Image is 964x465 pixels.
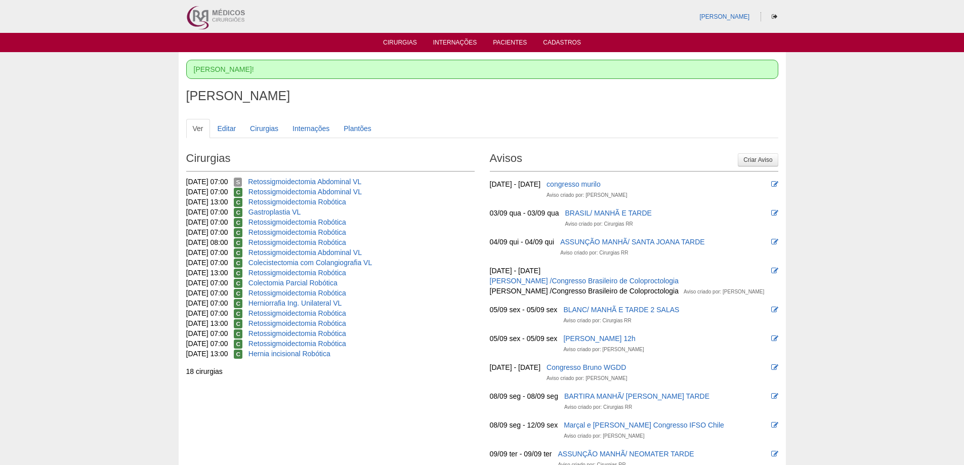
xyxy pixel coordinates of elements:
[248,259,372,267] a: Colecistectomia com Colangiografia VL
[286,119,336,138] a: Internações
[186,119,210,138] a: Ver
[186,228,228,236] span: [DATE] 07:00
[248,188,362,196] a: Retossigmoidectomia Abdominal VL
[234,329,242,339] span: Confirmada
[490,305,558,315] div: 05/09 sex - 05/09 sex
[186,259,228,267] span: [DATE] 07:00
[186,299,228,307] span: [DATE] 07:00
[490,148,778,172] h2: Avisos
[563,334,635,343] a: [PERSON_NAME] 12h
[186,148,475,172] h2: Cirurgias
[248,289,346,297] a: Retossigmoidectomia Robótica
[248,279,338,287] a: Colectomia Parcial Robótica
[186,329,228,337] span: [DATE] 07:00
[234,269,242,278] span: Confirmada
[771,306,778,313] i: Editar
[234,350,242,359] span: Confirmada
[248,269,346,277] a: Retossigmoidectomia Robótica
[234,279,242,288] span: Confirmada
[490,266,541,276] div: [DATE] - [DATE]
[248,178,361,186] a: Retossigmoidectomia Abdominal VL
[248,299,342,307] a: Herniorrafia Ing. Unilateral VL
[563,306,679,314] a: BLANC/ MANHÃ E TARDE 2 SALAS
[771,335,778,342] i: Editar
[558,450,694,458] a: ASSUNÇÃO MANHÃ/ NEOMATER TARDE
[383,39,417,49] a: Cirurgias
[234,188,242,197] span: Confirmada
[771,450,778,457] i: Editar
[234,228,242,237] span: Confirmada
[186,309,228,317] span: [DATE] 07:00
[186,289,228,297] span: [DATE] 07:00
[234,289,242,298] span: Confirmada
[186,350,228,358] span: [DATE] 13:00
[234,319,242,328] span: Confirmada
[738,153,778,166] a: Criar Aviso
[248,350,330,358] a: Hernia incisional Robótica
[547,180,601,188] a: congresso murilo
[565,219,633,229] div: Aviso criado por: Cirurgias RR
[547,363,626,371] a: Congresso Bruno WGDD
[186,248,228,257] span: [DATE] 07:00
[433,39,477,49] a: Internações
[337,119,378,138] a: Plantões
[186,188,228,196] span: [DATE] 07:00
[490,420,558,430] div: 08/09 seg - 12/09 sex
[684,287,764,297] div: Aviso criado por: [PERSON_NAME]
[490,286,679,296] div: [PERSON_NAME] /Congresso Brasileiro de Coloproctologia
[186,208,228,216] span: [DATE] 07:00
[186,198,228,206] span: [DATE] 13:00
[186,60,778,79] div: [PERSON_NAME]!
[563,316,631,326] div: Aviso criado por: Cirurgias RR
[490,208,559,218] div: 03/09 qua - 03/09 qua
[248,248,362,257] a: Retossigmoidectomia Abdominal VL
[248,309,346,317] a: Retossigmoidectomia Robótica
[234,299,242,308] span: Confirmada
[234,178,242,187] span: Suspensa
[186,178,228,186] span: [DATE] 07:00
[234,238,242,247] span: Confirmada
[490,449,552,459] div: 09/09 ter - 09/09 ter
[564,421,724,429] a: Marçal e [PERSON_NAME] Congresso IFSO Chile
[547,190,627,200] div: Aviso criado por: [PERSON_NAME]
[186,319,228,327] span: [DATE] 13:00
[248,228,346,236] a: Retossigmoidectomia Robótica
[771,364,778,371] i: Editar
[490,179,541,189] div: [DATE] - [DATE]
[771,209,778,217] i: Editar
[186,218,228,226] span: [DATE] 07:00
[490,391,558,401] div: 08/09 seg - 08/09 seg
[248,238,346,246] a: Retossigmoidectomia Robótica
[234,259,242,268] span: Confirmada
[248,340,346,348] a: Retossigmoidectomia Robótica
[564,431,644,441] div: Aviso criado por: [PERSON_NAME]
[547,373,627,384] div: Aviso criado por: [PERSON_NAME]
[560,248,628,258] div: Aviso criado por: Cirurgias RR
[243,119,285,138] a: Cirurgias
[771,181,778,188] i: Editar
[248,208,301,216] a: Gastroplastia VL
[564,392,709,400] a: BARTIRA MANHÃ/ [PERSON_NAME] TARDE
[771,267,778,274] i: Editar
[186,366,475,376] div: 18 cirurgias
[248,319,346,327] a: Retossigmoidectomia Robótica
[234,340,242,349] span: Confirmada
[563,345,644,355] div: Aviso criado por: [PERSON_NAME]
[490,362,541,372] div: [DATE] - [DATE]
[490,277,679,285] a: [PERSON_NAME] /Congresso Brasileiro de Coloproctologia
[186,269,228,277] span: [DATE] 13:00
[234,248,242,258] span: Confirmada
[234,198,242,207] span: Confirmada
[186,90,778,102] h1: [PERSON_NAME]
[186,340,228,348] span: [DATE] 07:00
[493,39,527,49] a: Pacientes
[772,14,777,20] i: Sair
[771,393,778,400] i: Editar
[771,421,778,429] i: Editar
[560,238,705,246] a: ASSUNÇÃO MANHÃ/ SANTA JOANA TARDE
[490,237,555,247] div: 04/09 qui - 04/09 qui
[234,309,242,318] span: Confirmada
[543,39,581,49] a: Cadastros
[234,218,242,227] span: Confirmada
[564,402,632,412] div: Aviso criado por: Cirurgias RR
